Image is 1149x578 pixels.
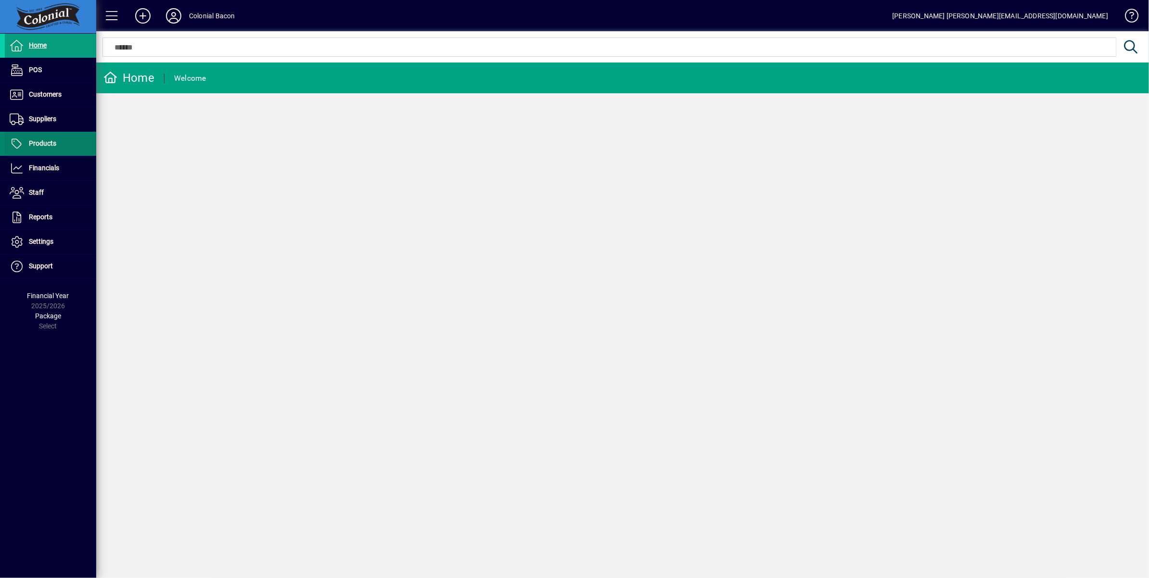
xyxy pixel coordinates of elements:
[29,139,56,147] span: Products
[29,262,53,270] span: Support
[5,58,96,82] a: POS
[103,70,154,86] div: Home
[174,71,206,86] div: Welcome
[5,107,96,131] a: Suppliers
[5,132,96,156] a: Products
[5,205,96,229] a: Reports
[29,238,53,245] span: Settings
[1118,2,1137,33] a: Knowledge Base
[29,41,47,49] span: Home
[27,292,69,300] span: Financial Year
[29,115,56,123] span: Suppliers
[5,230,96,254] a: Settings
[29,213,52,221] span: Reports
[29,188,44,196] span: Staff
[5,83,96,107] a: Customers
[127,7,158,25] button: Add
[158,7,189,25] button: Profile
[29,90,62,98] span: Customers
[29,66,42,74] span: POS
[5,254,96,278] a: Support
[5,181,96,205] a: Staff
[5,156,96,180] a: Financials
[35,312,61,320] span: Package
[29,164,59,172] span: Financials
[189,8,235,24] div: Colonial Bacon
[892,8,1108,24] div: [PERSON_NAME] [PERSON_NAME][EMAIL_ADDRESS][DOMAIN_NAME]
